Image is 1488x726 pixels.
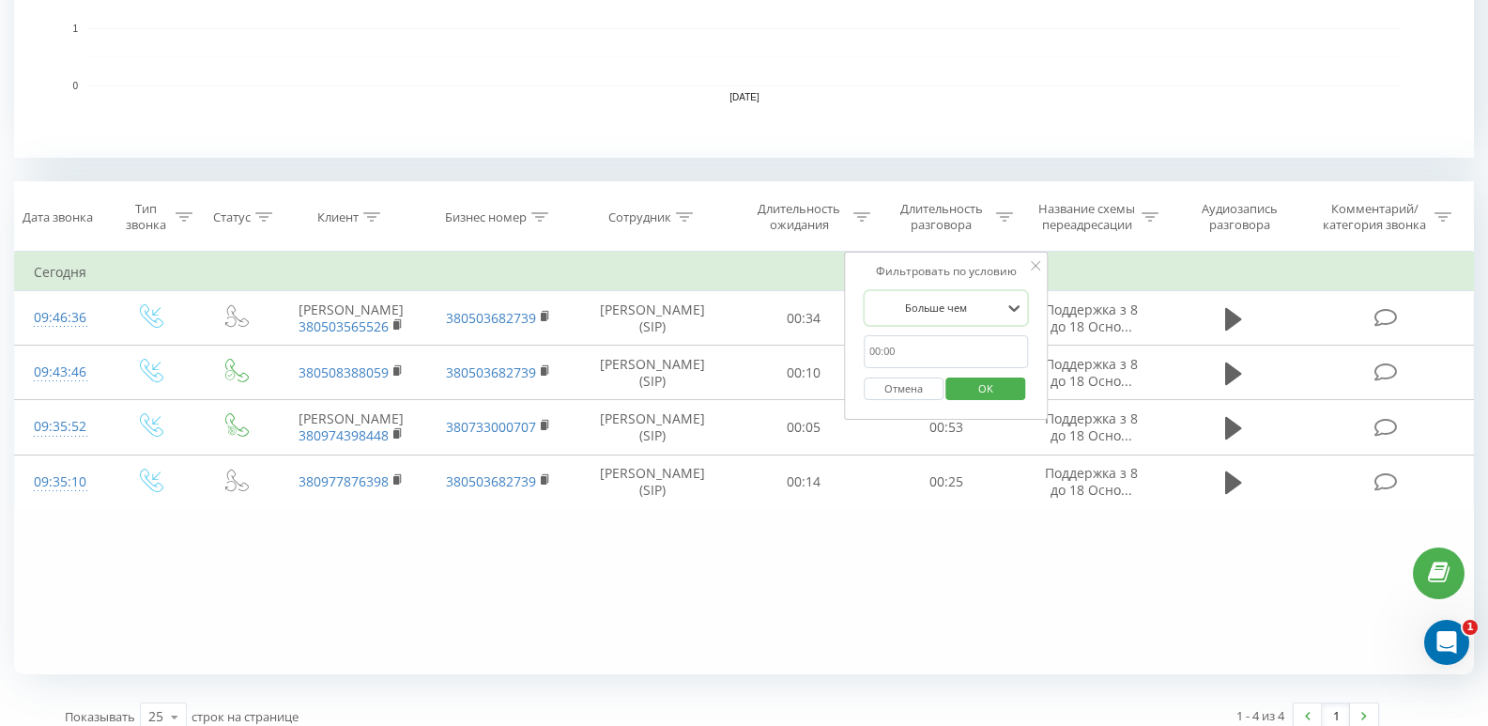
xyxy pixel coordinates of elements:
div: Название схемы переадресации [1036,201,1137,233]
td: [PERSON_NAME] (SIP) [573,346,732,400]
a: 380977876398 [299,472,389,490]
div: Длительность ожидания [749,201,849,233]
button: Отмена [864,378,943,401]
button: OK [946,378,1026,401]
text: [DATE] [729,92,759,102]
td: 00:05 [732,400,875,455]
td: 00:53 [875,400,1018,455]
span: Поддержка з 8 до 18 Осно... [1045,355,1138,390]
a: 380503682739 [446,309,536,327]
td: 00:34 [732,291,875,346]
div: Комментарий/категория звонка [1320,201,1430,233]
span: Поддержка з 8 до 18 Осно... [1045,409,1138,444]
div: 09:43:46 [34,354,87,391]
div: Сотрудник [608,209,671,225]
a: 380733000707 [446,418,536,436]
div: Фильтровать по условию [864,262,1029,281]
text: 0 [72,81,78,91]
td: [PERSON_NAME] [277,400,425,455]
div: Длительность разговора [892,201,991,233]
div: 09:35:52 [34,409,87,445]
a: 380503682739 [446,363,536,381]
div: 25 [148,707,163,726]
div: Тип звонка [122,201,170,233]
td: [PERSON_NAME] [277,291,425,346]
a: 380508388059 [299,363,389,381]
div: 1 - 4 из 4 [1236,706,1284,725]
span: OK [959,374,1012,403]
span: 1 [1463,620,1478,635]
div: Аудиозапись разговора [1182,201,1297,233]
div: Клиент [317,209,359,225]
input: 00:00 [864,335,1029,368]
td: 00:14 [732,455,875,509]
a: 380503682739 [446,472,536,490]
td: [PERSON_NAME] (SIP) [573,400,732,455]
td: 00:25 [875,455,1018,509]
td: 00:10 [732,346,875,400]
div: 09:46:36 [34,300,87,336]
td: [PERSON_NAME] (SIP) [573,455,732,509]
div: Статус [213,209,251,225]
text: 1 [72,23,78,34]
span: Поддержка з 8 до 18 Осно... [1045,301,1138,335]
span: Показывать [65,708,135,725]
a: 380974398448 [299,426,389,444]
a: 380503565526 [299,317,389,335]
span: строк на странице [192,708,299,725]
div: Дата звонка [23,209,93,225]
td: Сегодня [15,254,1474,291]
span: Поддержка з 8 до 18 Осно... [1045,464,1138,499]
div: Бизнес номер [445,209,527,225]
div: 09:35:10 [34,464,87,501]
td: [PERSON_NAME] (SIP) [573,291,732,346]
iframe: Intercom live chat [1424,620,1469,665]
